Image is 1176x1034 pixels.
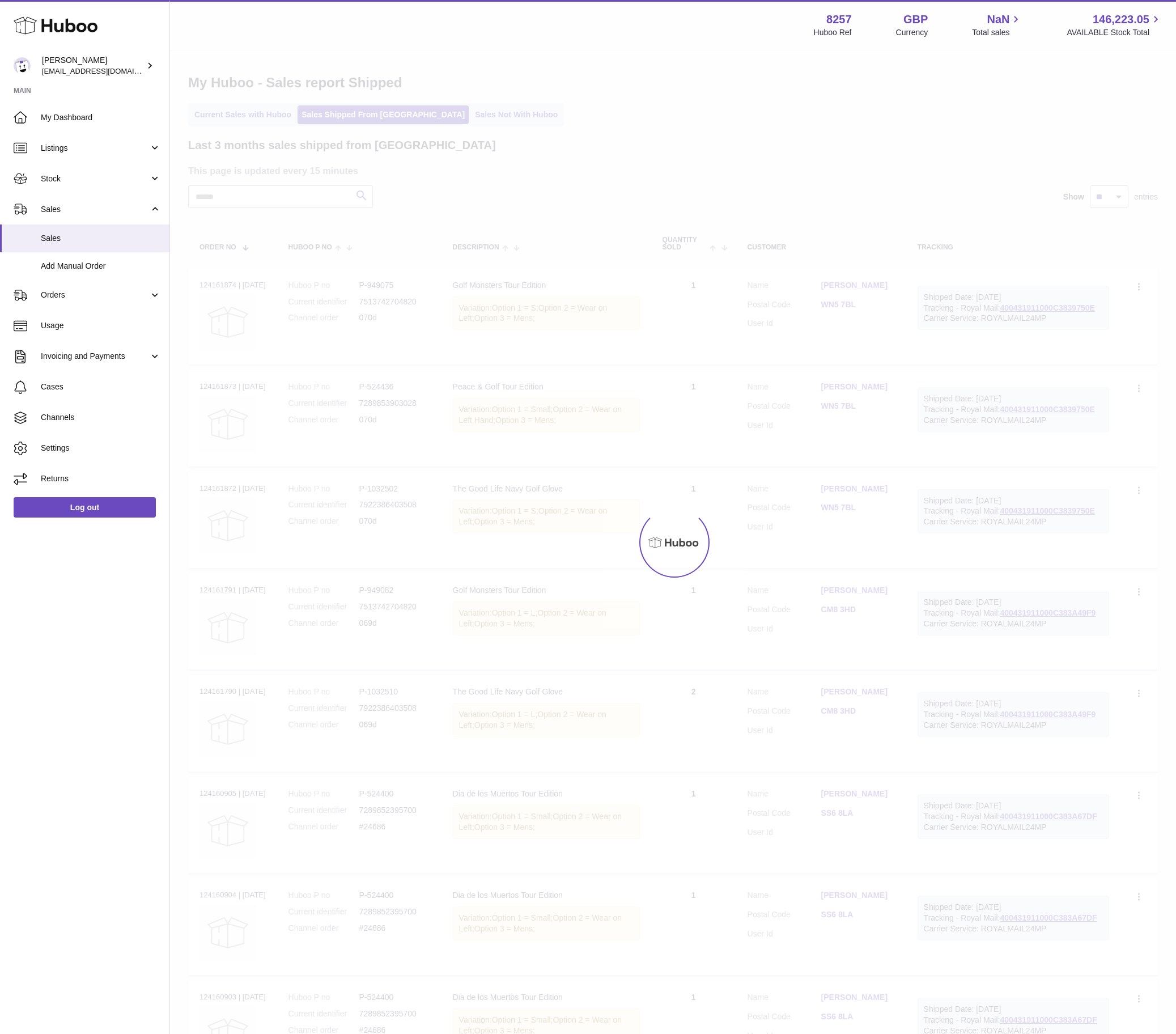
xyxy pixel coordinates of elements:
[41,143,149,154] span: Listings
[41,473,161,484] span: Returns
[41,112,161,123] span: My Dashboard
[41,412,161,423] span: Channels
[987,12,1009,27] span: NaN
[1093,12,1149,27] span: 146,223.05
[826,12,852,27] strong: 8257
[972,12,1022,38] a: NaN Total sales
[41,261,161,272] span: Add Manual Order
[41,443,161,454] span: Settings
[41,290,149,300] span: Orders
[903,12,928,27] strong: GBP
[42,66,167,75] span: [EMAIL_ADDRESS][DOMAIN_NAME]
[896,27,928,38] div: Currency
[14,57,31,74] img: don@skinsgolf.com
[41,204,149,215] span: Sales
[14,497,156,518] a: Log out
[42,55,144,77] div: [PERSON_NAME]
[41,351,149,362] span: Invoicing and Payments
[1067,27,1162,38] span: AVAILABLE Stock Total
[41,173,149,184] span: Stock
[1067,12,1162,38] a: 146,223.05 AVAILABLE Stock Total
[814,27,852,38] div: Huboo Ref
[41,233,161,244] span: Sales
[41,320,161,331] span: Usage
[972,27,1022,38] span: Total sales
[41,382,161,392] span: Cases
